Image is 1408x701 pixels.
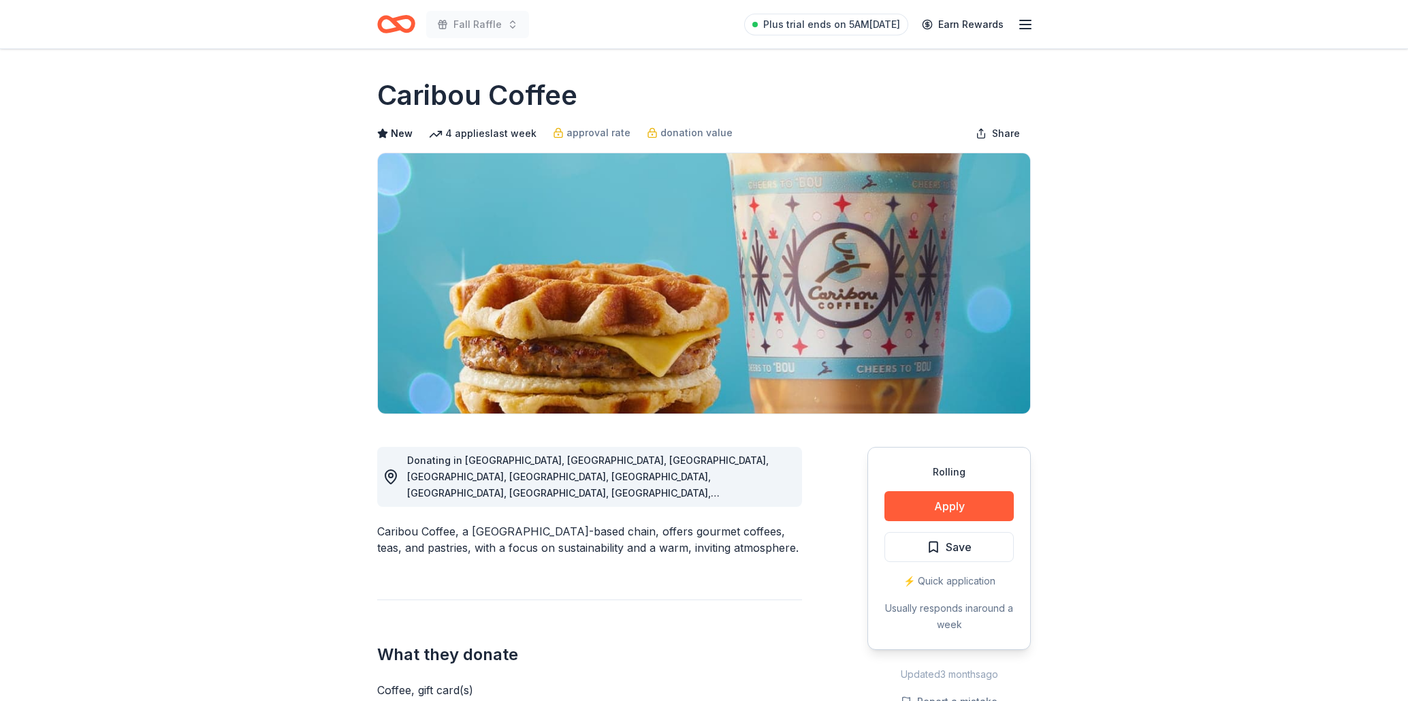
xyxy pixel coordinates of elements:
[429,125,537,142] div: 4 applies last week
[914,12,1012,37] a: Earn Rewards
[377,8,415,40] a: Home
[992,125,1020,142] span: Share
[660,125,733,141] span: donation value
[553,125,630,141] a: approval rate
[647,125,733,141] a: donation value
[763,16,900,33] span: Plus trial ends on 5AM[DATE]
[377,76,577,114] h1: Caribou Coffee
[965,120,1031,147] button: Share
[391,125,413,142] span: New
[566,125,630,141] span: approval rate
[867,666,1031,683] div: Updated 3 months ago
[884,600,1014,633] div: Usually responds in around a week
[744,14,908,35] a: Plus trial ends on 5AM[DATE]
[884,532,1014,562] button: Save
[884,464,1014,480] div: Rolling
[407,454,769,564] span: Donating in [GEOGRAPHIC_DATA], [GEOGRAPHIC_DATA], [GEOGRAPHIC_DATA], [GEOGRAPHIC_DATA], [GEOGRAPH...
[946,538,972,556] span: Save
[884,491,1014,521] button: Apply
[884,573,1014,589] div: ⚡️ Quick application
[426,11,529,38] button: Fall Raffle
[377,523,802,556] div: Caribou Coffee, a [GEOGRAPHIC_DATA]-based chain, offers gourmet coffees, teas, and pastries, with...
[453,16,502,33] span: Fall Raffle
[377,644,802,666] h2: What they donate
[378,153,1030,414] img: Image for Caribou Coffee
[377,682,802,698] div: Coffee, gift card(s)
